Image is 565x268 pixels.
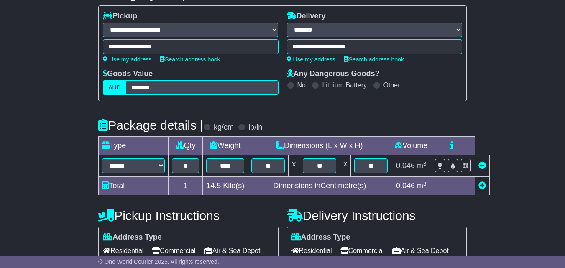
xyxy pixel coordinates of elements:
label: Goods Value [103,69,153,79]
span: 14.5 [206,181,221,190]
span: © One World Courier 2025. All rights reserved. [98,258,219,265]
label: Any Dangerous Goods? [287,69,380,79]
span: Commercial [340,244,384,257]
label: Other [383,81,400,89]
td: 1 [169,177,203,195]
td: Type [99,137,169,155]
td: Total [99,177,169,195]
span: m [417,161,427,170]
sup: 3 [423,181,427,187]
span: 0.046 [396,161,415,170]
td: x [289,155,299,177]
span: Residential [291,244,332,257]
a: Search address book [344,56,404,63]
a: Use my address [103,56,151,63]
a: Search address book [160,56,220,63]
td: Kilo(s) [203,177,248,195]
label: Address Type [291,233,350,242]
label: No [297,81,306,89]
span: Air & Sea Depot [392,244,449,257]
label: Delivery [287,12,326,21]
label: Lithium Battery [322,81,367,89]
a: Add new item [478,181,486,190]
a: Use my address [287,56,335,63]
span: Commercial [152,244,195,257]
h4: Package details | [98,118,203,132]
td: Weight [203,137,248,155]
label: Pickup [103,12,137,21]
td: Volume [391,137,431,155]
td: Dimensions in Centimetre(s) [248,177,391,195]
span: m [417,181,427,190]
td: x [340,155,351,177]
label: lb/in [248,123,262,132]
span: Air & Sea Depot [204,244,261,257]
label: AUD [103,80,126,95]
h4: Delivery Instructions [287,209,467,222]
span: Residential [103,244,143,257]
label: Address Type [103,233,162,242]
h4: Pickup Instructions [98,209,278,222]
a: Remove this item [478,161,486,170]
sup: 3 [423,161,427,167]
span: 0.046 [396,181,415,190]
td: Qty [169,137,203,155]
label: kg/cm [214,123,234,132]
td: Dimensions (L x W x H) [248,137,391,155]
